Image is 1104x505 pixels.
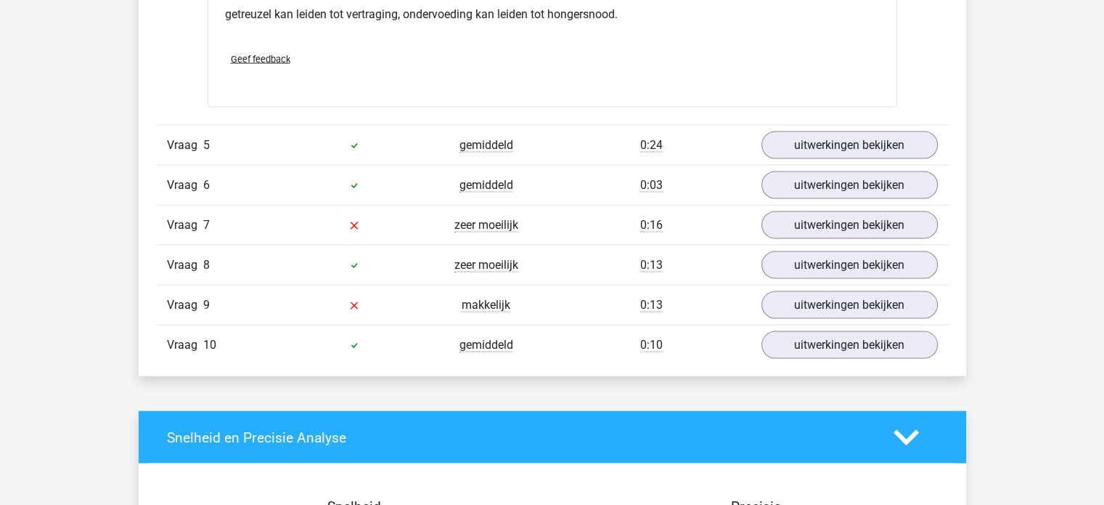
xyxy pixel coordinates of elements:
[203,258,210,272] span: 8
[203,298,210,312] span: 9
[454,258,518,272] span: zeer moeilijk
[761,132,938,159] a: uitwerkingen bekijken
[462,298,510,312] span: makkelijk
[640,178,663,193] span: 0:03
[459,338,513,352] span: gemiddeld
[203,138,210,152] span: 5
[203,338,216,352] span: 10
[459,178,513,193] span: gemiddeld
[167,137,203,154] span: Vraag
[167,336,203,354] span: Vraag
[640,338,663,352] span: 0:10
[167,429,872,446] h4: Snelheid en Precisie Analyse
[761,171,938,199] a: uitwerkingen bekijken
[761,251,938,279] a: uitwerkingen bekijken
[167,177,203,194] span: Vraag
[167,217,203,234] span: Vraag
[640,218,663,233] span: 0:16
[167,296,203,314] span: Vraag
[761,331,938,359] a: uitwerkingen bekijken
[761,291,938,319] a: uitwerkingen bekijken
[225,6,880,23] p: getreuzel kan leiden tot vertraging, ondervoeding kan leiden tot hongersnood.
[203,178,210,192] span: 6
[459,138,513,153] span: gemiddeld
[640,138,663,153] span: 0:24
[640,258,663,272] span: 0:13
[761,211,938,239] a: uitwerkingen bekijken
[454,218,518,233] span: zeer moeilijk
[167,256,203,274] span: Vraag
[231,54,290,65] span: Geef feedback
[640,298,663,312] span: 0:13
[203,218,210,232] span: 7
